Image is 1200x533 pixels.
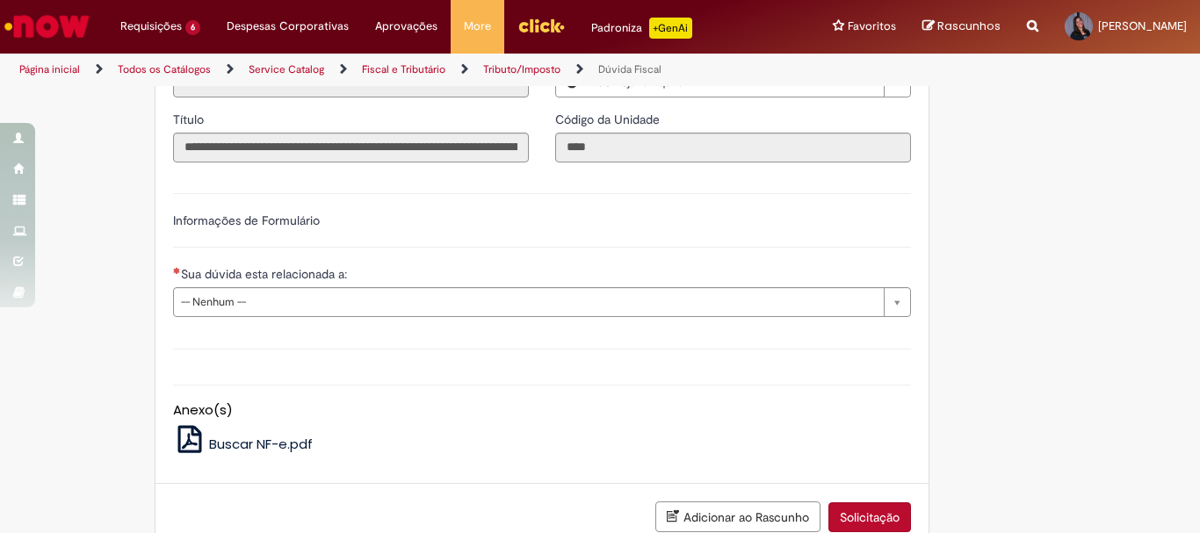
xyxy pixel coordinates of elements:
a: Página inicial [19,62,80,76]
span: -- Nenhum -- [181,288,875,316]
input: Código da Unidade [555,133,911,162]
a: Service Catalog [249,62,324,76]
span: More [464,18,491,35]
span: Requisições [120,18,182,35]
span: Rascunhos [937,18,1001,34]
button: Adicionar ao Rascunho [655,501,820,532]
img: ServiceNow [2,9,92,44]
span: Aprovações [375,18,437,35]
ul: Trilhas de página [13,54,787,86]
a: Todos os Catálogos [118,62,211,76]
label: Somente leitura - Código da Unidade [555,111,663,128]
input: Título [173,133,529,162]
label: Informações de Formulário [173,212,320,228]
p: +GenAi [649,18,692,39]
span: Somente leitura - Código da Unidade [555,112,663,127]
span: Favoritos [848,18,896,35]
label: Somente leitura - Título [173,111,207,128]
div: Padroniza [591,18,692,39]
span: [PERSON_NAME] [1098,18,1187,33]
a: Fiscal e Tributário [362,62,445,76]
span: Sua dúvida esta relacionada a: [181,266,351,282]
span: Somente leitura - Título [173,112,207,127]
a: Buscar NF-e.pdf [173,435,314,453]
span: Necessários [173,267,181,274]
h5: Anexo(s) [173,403,911,418]
a: Dúvida Fiscal [598,62,661,76]
span: Despesas Corporativas [227,18,349,35]
img: click_logo_yellow_360x200.png [517,12,565,39]
a: Rascunhos [922,18,1001,35]
a: Tributo/Imposto [483,62,560,76]
span: 6 [185,20,200,35]
span: Buscar NF-e.pdf [209,435,313,453]
button: Solicitação [828,502,911,532]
